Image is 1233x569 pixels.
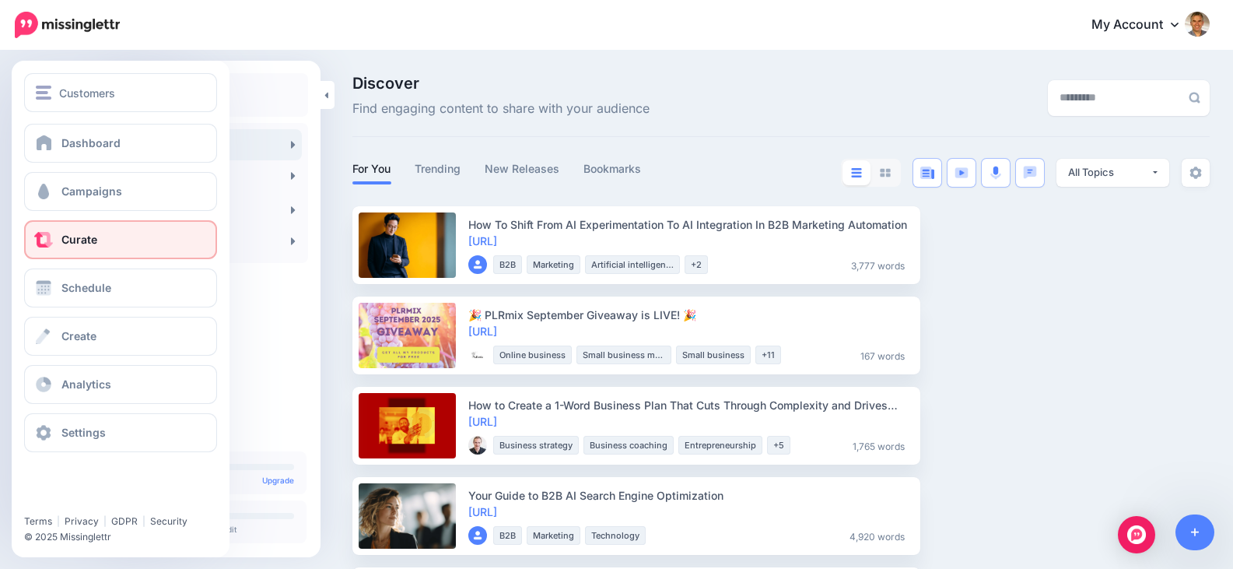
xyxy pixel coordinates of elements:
[61,136,121,149] span: Dashboard
[24,365,217,404] a: Analytics
[24,172,217,211] a: Campaigns
[843,526,911,545] li: 4,920 words
[61,184,122,198] span: Campaigns
[880,168,891,177] img: grid-grey.png
[61,329,96,342] span: Create
[920,167,934,179] img: article-blue.png
[468,346,487,364] img: 2EOJB6DVE6S2Y5M8NFB8XZQZYM76IMSM_thumb.png
[1189,92,1200,104] img: search-grey-6.png
[111,515,138,527] a: GDPR
[851,168,862,177] img: list-blue.png
[24,124,217,163] a: Dashboard
[676,346,751,364] li: Small business
[585,526,646,545] li: Technology
[468,505,497,518] a: [URL]
[468,255,487,274] img: user_default_image.png
[493,255,522,274] li: B2B
[955,167,969,178] img: video-blue.png
[1068,165,1151,180] div: All Topics
[103,515,107,527] span: |
[468,307,911,323] div: 🎉 PLRmix September Giveaway is LIVE! 🎉
[59,84,115,102] span: Customers
[61,426,106,439] span: Settings
[583,436,674,455] li: Business coaching
[493,526,522,545] li: B2B
[1118,516,1155,553] div: Open Intercom Messenger
[767,436,790,455] li: +5
[1023,166,1037,179] img: chat-square-blue.png
[468,436,487,455] img: 61762406_414633959090486_4200527562230726656_o-bsa86369_thumb.jpg
[1056,159,1169,187] button: All Topics
[15,12,120,38] img: Missinglettr
[24,220,217,259] a: Curate
[352,76,650,91] span: Discover
[57,515,60,527] span: |
[61,378,111,391] span: Analytics
[142,515,145,527] span: |
[576,346,671,364] li: Small business marketing
[24,493,142,508] iframe: Twitter Follow Button
[468,487,911,504] div: Your Guide to B2B AI Search Engine Optimization
[846,436,911,455] li: 1,765 words
[685,255,708,274] li: +2
[352,160,391,178] a: For You
[24,73,217,112] button: Customers
[845,255,911,274] li: 3,777 words
[24,529,226,545] li: © 2025 Missinglettr
[24,413,217,452] a: Settings
[468,216,911,233] div: How To Shift From AI Experimentation To AI Integration In B2B Marketing Automation
[352,99,650,119] span: Find engaging content to share with your audience
[585,255,680,274] li: Artificial intelligence
[583,160,642,178] a: Bookmarks
[24,515,52,527] a: Terms
[468,415,497,428] a: [URL]
[755,346,781,364] li: +11
[65,515,99,527] a: Privacy
[468,526,487,545] img: user_default_image.png
[1076,6,1210,44] a: My Account
[678,436,762,455] li: Entrepreneurship
[415,160,461,178] a: Trending
[468,325,497,338] a: [URL]
[990,166,1001,180] img: microphone.png
[61,233,97,246] span: Curate
[150,515,187,527] a: Security
[527,526,580,545] li: Marketing
[61,281,111,294] span: Schedule
[24,317,217,356] a: Create
[468,234,497,248] a: [URL]
[527,255,580,274] li: Marketing
[36,86,51,100] img: menu.png
[468,397,911,413] div: How to Create a 1-Word Business Plan That Cuts Through Complexity and Drives Results
[854,346,911,364] li: 167 words
[24,269,217,307] a: Schedule
[1189,167,1202,179] img: settings-grey.png
[485,160,560,178] a: New Releases
[493,436,579,455] li: Business strategy
[493,346,572,364] li: Online business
